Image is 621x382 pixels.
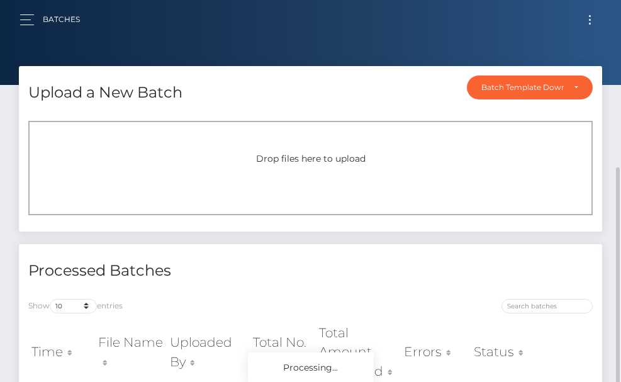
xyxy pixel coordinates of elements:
a: Batches [43,6,80,33]
span: Drop files here to upload [256,153,366,164]
button: Batch Template Download [467,76,593,99]
h4: Processed Batches [28,260,301,282]
input: Search batches [501,299,593,313]
button: Toggle navigation [578,11,601,28]
div: Batch Template Download [481,82,564,93]
label: Show entries [28,299,123,313]
h4: Upload a New Batch [28,82,182,104]
select: Showentries [50,299,97,313]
